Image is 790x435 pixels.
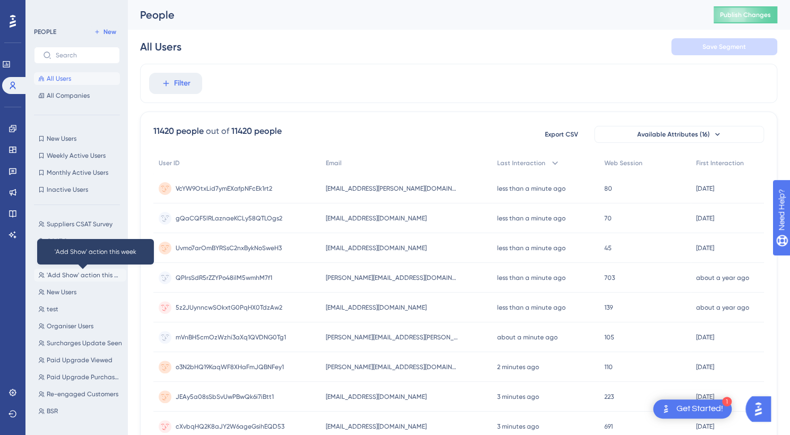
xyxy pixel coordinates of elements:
[47,271,122,279] span: 'Add Show' action this week
[56,52,111,59] input: Search
[722,397,732,406] div: 1
[497,159,545,167] span: Last Interaction
[497,423,539,430] time: 3 minutes ago
[34,235,126,248] button: CSAT Survey
[25,3,66,15] span: Need Help?
[696,244,714,252] time: [DATE]
[47,168,108,177] span: Monthly Active Users
[176,422,284,431] span: cXvbqHQ2K8aJY2W6ageGsihEQD53
[34,286,126,298] button: New Users
[659,403,672,415] img: launcher-image-alternative-text
[47,151,106,160] span: Weekly Active Users
[47,356,112,364] span: Paid Upgrade Viewed
[34,320,126,332] button: Organiser Users
[604,393,614,401] span: 223
[535,126,588,143] button: Export CSV
[696,215,714,222] time: [DATE]
[34,405,126,417] button: BSR
[34,269,126,282] button: 'Add Show' action this week
[47,74,71,83] span: All Users
[497,244,566,252] time: less than a minute ago
[326,303,427,312] span: [EMAIL_ADDRESS][DOMAIN_NAME]
[702,42,746,51] span: Save Segment
[326,244,427,252] span: [EMAIL_ADDRESS][DOMAIN_NAME]
[34,72,120,85] button: All Users
[34,218,126,231] button: Suppliers CSAT Survey
[326,422,427,431] span: [EMAIL_ADDRESS][DOMAIN_NAME]
[90,25,120,38] button: New
[47,237,83,245] span: CSAT Survey
[176,333,286,342] span: mVnBH5cmOzWzhi3aXq1QVDNG0Tg1
[34,89,120,102] button: All Companies
[34,371,126,383] button: Paid Upgrade Purchased
[637,130,710,139] span: Available Attributes (16)
[326,274,458,282] span: [PERSON_NAME][EMAIL_ADDRESS][DOMAIN_NAME]
[34,183,120,196] button: Inactive Users
[604,159,643,167] span: Web Session
[140,39,181,54] div: All Users
[176,363,284,371] span: o3N2bHQ19KaqWF8XHaFmJQBNFey1
[696,159,744,167] span: First Interaction
[497,185,566,192] time: less than a minute ago
[497,363,539,371] time: 2 minutes ago
[47,220,112,228] span: Suppliers CSAT Survey
[176,274,272,282] span: QPIrsSdR5rZZYPo48ilM5wmhM7f1
[153,125,204,138] div: 11420 people
[47,91,90,100] span: All Companies
[604,363,613,371] span: 110
[604,274,615,282] span: 703
[140,7,687,22] div: People
[176,184,272,193] span: VcYW9OtxLid7ymEXafpNFcEk1rt2
[34,388,126,400] button: Re-engaged Customers
[47,390,118,398] span: Re-engaged Customers
[671,38,777,55] button: Save Segment
[604,214,612,223] span: 70
[676,403,723,415] div: Get Started!
[34,252,126,265] button: 'Supplier Invited' action this week
[696,334,714,341] time: [DATE]
[34,354,126,366] button: Paid Upgrade Viewed
[103,28,116,36] span: New
[326,184,458,193] span: [EMAIL_ADDRESS][PERSON_NAME][DOMAIN_NAME]
[176,393,274,401] span: JEAy5a08sSbSvUwPBwQk6i7iBtt1
[326,214,427,223] span: [EMAIL_ADDRESS][DOMAIN_NAME]
[326,363,458,371] span: [PERSON_NAME][EMAIL_ADDRESS][DOMAIN_NAME]
[206,125,229,138] div: out of
[714,6,777,23] button: Publish Changes
[604,303,613,312] span: 139
[176,303,282,312] span: 5z2JUynncwSOkxtG0PqHX0TdzAw2
[47,373,122,381] span: Paid Upgrade Purchased
[604,333,614,342] span: 105
[696,423,714,430] time: [DATE]
[604,184,612,193] span: 80
[47,407,58,415] span: BSR
[497,215,566,222] time: less than a minute ago
[149,73,202,94] button: Filter
[34,28,56,36] div: PEOPLE
[696,393,714,400] time: [DATE]
[696,363,714,371] time: [DATE]
[497,274,566,282] time: less than a minute ago
[47,339,122,347] span: Surcharges Update Seen
[720,11,771,19] span: Publish Changes
[34,149,120,162] button: Weekly Active Users
[696,185,714,192] time: [DATE]
[604,422,613,431] span: 691
[47,322,93,330] span: Organiser Users
[594,126,764,143] button: Available Attributes (16)
[47,134,76,143] span: New Users
[174,77,190,90] span: Filter
[34,337,126,349] button: Surcharges Update Seen
[159,159,180,167] span: User ID
[326,393,427,401] span: [EMAIL_ADDRESS][DOMAIN_NAME]
[497,304,566,311] time: less than a minute ago
[545,130,578,139] span: Export CSV
[696,274,749,282] time: about a year ago
[653,399,732,419] div: Open Get Started! checklist, remaining modules: 1
[34,132,120,145] button: New Users
[47,305,58,313] span: test
[604,244,612,252] span: 45
[696,304,749,311] time: about a year ago
[47,185,88,194] span: Inactive Users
